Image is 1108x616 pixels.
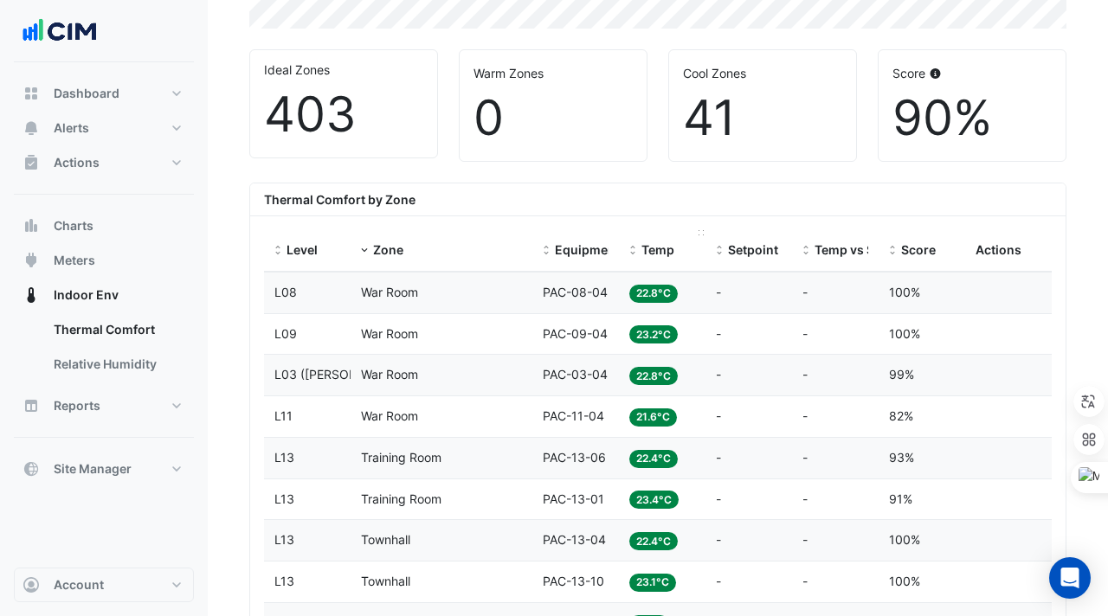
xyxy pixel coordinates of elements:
[23,85,40,102] app-icon: Dashboard
[23,154,40,171] app-icon: Actions
[802,532,808,547] span: -
[14,312,194,388] div: Indoor Env
[274,532,294,547] span: L13
[54,397,100,414] span: Reports
[889,285,920,299] span: 100%
[14,452,194,486] button: Site Manager
[361,450,441,465] span: Training Room
[54,119,89,137] span: Alerts
[1049,557,1091,599] div: Open Intercom Messenger
[892,64,1052,82] div: Score
[543,285,608,299] span: PAC-08-04
[889,450,914,465] span: 93%
[264,86,423,144] div: 403
[543,574,604,588] span: PAC-13-10
[361,532,410,547] span: Townhall
[361,367,418,382] span: War Room
[716,450,721,465] span: -
[543,408,604,423] span: PAC-11-04
[543,450,606,465] span: PAC-13-06
[716,367,721,382] span: -
[23,119,40,137] app-icon: Alerts
[543,367,608,382] span: PAC-03-04
[14,568,194,602] button: Account
[543,326,608,341] span: PAC-09-04
[264,192,415,207] b: Thermal Comfort by Zone
[54,576,104,594] span: Account
[802,574,808,588] span: -
[361,285,418,299] span: War Room
[892,89,1052,147] div: 90%
[901,242,936,257] span: Score
[274,408,293,423] span: L11
[54,252,95,269] span: Meters
[14,209,194,243] button: Charts
[274,367,427,382] span: L03 (NABERS IE*)
[815,242,917,257] span: Temp vs Setpoint
[274,574,294,588] span: L13
[629,325,678,343] span: 23.2°C
[23,286,40,304] app-icon: Indoor Env
[629,450,678,468] span: 22.4°C
[802,408,808,423] span: -
[23,217,40,234] app-icon: Charts
[361,491,441,506] span: Training Room
[543,532,606,547] span: PAC-13-04
[889,491,912,506] span: 91%
[40,347,194,382] a: Relative Humidity
[14,278,194,312] button: Indoor Env
[629,491,679,509] span: 23.4°C
[373,242,403,257] span: Zone
[54,286,119,304] span: Indoor Env
[683,64,842,82] div: Cool Zones
[23,397,40,414] app-icon: Reports
[641,242,674,257] span: Temp
[716,326,721,341] span: -
[54,85,119,102] span: Dashboard
[802,450,808,465] span: -
[473,64,633,82] div: Warm Zones
[683,89,842,147] div: 41
[14,111,194,145] button: Alerts
[543,491,604,506] span: PAC-13-01
[716,532,721,547] span: -
[889,326,920,341] span: 100%
[555,242,620,257] span: Equipment
[361,326,418,341] span: War Room
[629,367,678,385] span: 22.8°C
[14,76,194,111] button: Dashboard
[473,89,633,147] div: 0
[54,460,132,478] span: Site Manager
[287,242,318,257] span: Level
[21,14,99,48] img: Company Logo
[274,450,294,465] span: L13
[802,326,808,341] span: -
[802,367,808,382] span: -
[889,532,920,547] span: 100%
[716,408,721,423] span: -
[629,285,678,303] span: 22.8°C
[728,242,778,257] span: Setpoint
[14,243,194,278] button: Meters
[54,217,93,234] span: Charts
[54,154,100,171] span: Actions
[629,408,677,427] span: 21.6°C
[802,491,808,506] span: -
[889,408,913,423] span: 82%
[23,460,40,478] app-icon: Site Manager
[40,312,194,347] a: Thermal Comfort
[716,491,721,506] span: -
[264,61,423,79] div: Ideal Zones
[274,285,297,299] span: L08
[716,574,721,588] span: -
[274,491,294,506] span: L13
[802,285,808,299] span: -
[629,532,678,550] span: 22.4°C
[889,574,920,588] span: 100%
[274,326,297,341] span: L09
[889,367,914,382] span: 99%
[361,408,418,423] span: War Room
[361,574,410,588] span: Townhall
[629,574,676,592] span: 23.1°C
[14,145,194,180] button: Actions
